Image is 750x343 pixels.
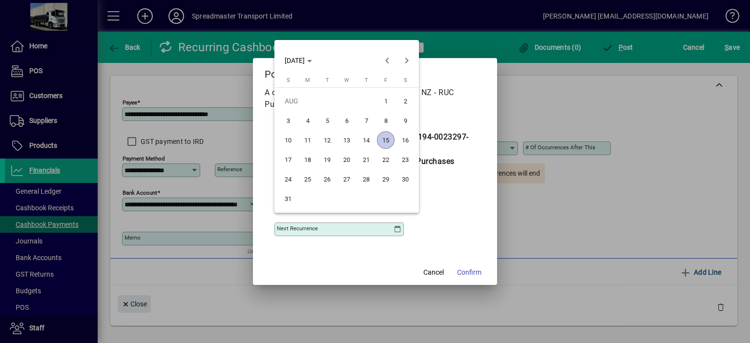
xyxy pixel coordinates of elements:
button: Sun Aug 10 2025 [278,130,298,150]
button: Mon Aug 18 2025 [298,150,317,169]
button: Wed Aug 20 2025 [337,150,356,169]
button: Tue Aug 26 2025 [317,169,337,189]
span: 21 [357,151,375,168]
span: 27 [338,170,355,188]
button: Wed Aug 13 2025 [337,130,356,150]
span: 8 [377,112,395,129]
span: 11 [299,131,316,149]
span: 5 [318,112,336,129]
button: Thu Aug 14 2025 [356,130,376,150]
span: 30 [396,170,414,188]
span: 26 [318,170,336,188]
button: Sun Aug 17 2025 [278,150,298,169]
button: Mon Aug 11 2025 [298,130,317,150]
button: Choose month and year [281,52,316,69]
span: F [384,77,387,83]
button: Tue Aug 19 2025 [317,150,337,169]
button: Fri Aug 29 2025 [376,169,396,189]
span: 3 [279,112,297,129]
button: Sat Aug 30 2025 [396,169,415,189]
span: 18 [299,151,316,168]
button: Tue Aug 05 2025 [317,111,337,130]
span: 31 [279,190,297,207]
button: Tue Aug 12 2025 [317,130,337,150]
span: M [305,77,310,83]
span: 25 [299,170,316,188]
button: Sat Aug 16 2025 [396,130,415,150]
span: 13 [338,131,355,149]
button: Sun Aug 31 2025 [278,189,298,208]
span: 19 [318,151,336,168]
span: S [287,77,290,83]
span: 24 [279,170,297,188]
button: Sun Aug 03 2025 [278,111,298,130]
button: Previous month [377,51,397,70]
span: 6 [338,112,355,129]
span: 28 [357,170,375,188]
button: Sat Aug 02 2025 [396,91,415,111]
span: 1 [377,92,395,110]
span: 14 [357,131,375,149]
span: 12 [318,131,336,149]
span: 9 [396,112,414,129]
button: Wed Aug 27 2025 [337,169,356,189]
span: 15 [377,131,395,149]
button: Sat Aug 23 2025 [396,150,415,169]
button: Sat Aug 09 2025 [396,111,415,130]
span: 16 [396,131,414,149]
span: 2 [396,92,414,110]
span: 23 [396,151,414,168]
span: W [344,77,349,83]
button: Thu Aug 21 2025 [356,150,376,169]
span: 7 [357,112,375,129]
span: 29 [377,170,395,188]
button: Wed Aug 06 2025 [337,111,356,130]
span: [DATE] [285,57,305,64]
span: T [326,77,329,83]
button: Thu Aug 07 2025 [356,111,376,130]
span: T [365,77,368,83]
button: Next month [397,51,417,70]
button: Fri Aug 01 2025 [376,91,396,111]
span: 10 [279,131,297,149]
span: S [404,77,407,83]
td: AUG [278,91,376,111]
button: Thu Aug 28 2025 [356,169,376,189]
span: 22 [377,151,395,168]
button: Fri Aug 15 2025 [376,130,396,150]
button: Mon Aug 25 2025 [298,169,317,189]
button: Fri Aug 22 2025 [376,150,396,169]
button: Mon Aug 04 2025 [298,111,317,130]
button: Sun Aug 24 2025 [278,169,298,189]
span: 4 [299,112,316,129]
span: 20 [338,151,355,168]
button: Fri Aug 08 2025 [376,111,396,130]
span: 17 [279,151,297,168]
